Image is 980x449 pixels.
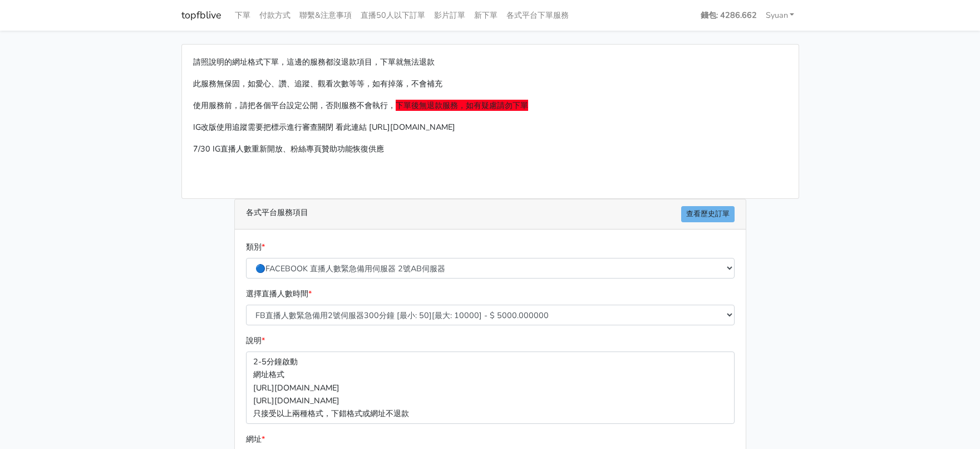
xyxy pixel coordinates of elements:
p: 此服務無保固，如愛心、讚、追蹤、觀看次數等等，如有掉落，不會補充 [193,77,787,90]
a: 查看歷史訂單 [681,206,735,222]
a: topfblive [181,4,221,26]
p: 2-5分鐘啟動 網址格式 [URL][DOMAIN_NAME] [URL][DOMAIN_NAME] 只接受以上兩種格式，下錯格式或網址不退款 [246,352,735,423]
a: 錢包: 4286.662 [696,4,761,26]
span: 下單後無退款服務，如有疑慮請勿下單 [396,100,528,111]
a: 付款方式 [255,4,295,26]
strong: 錢包: 4286.662 [701,9,757,21]
a: 下單 [230,4,255,26]
p: 請照說明的網址格式下單，這邊的服務都沒退款項目，下單就無法退款 [193,56,787,69]
p: IG改版使用追蹤需要把標示進行審查關閉 看此連結 [URL][DOMAIN_NAME] [193,121,787,134]
a: 直播50人以下訂單 [356,4,430,26]
a: Syuan [761,4,799,26]
label: 網址 [246,433,265,446]
label: 類別 [246,241,265,253]
a: 影片訂單 [430,4,470,26]
a: 新下單 [470,4,502,26]
a: 各式平台下單服務 [502,4,573,26]
label: 說明 [246,334,265,347]
div: 各式平台服務項目 [235,199,746,230]
label: 選擇直播人數時間 [246,287,312,300]
p: 使用服務前，請把各個平台設定公開，否則服務不會執行， [193,99,787,112]
p: 7/30 IG直播人數重新開放、粉絲專頁贊助功能恢復供應 [193,143,787,155]
a: 聯繫&注意事項 [295,4,356,26]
